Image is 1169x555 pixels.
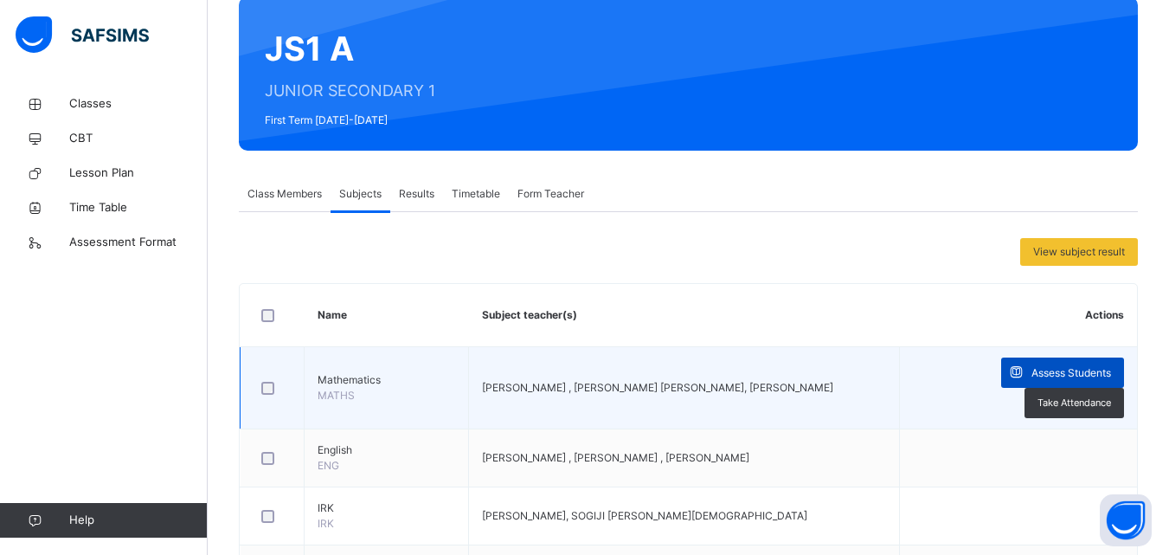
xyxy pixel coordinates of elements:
[469,284,900,347] th: Subject teacher(s)
[318,500,455,516] span: IRK
[305,284,469,347] th: Name
[399,186,434,202] span: Results
[482,451,749,464] span: [PERSON_NAME] , [PERSON_NAME] , [PERSON_NAME]
[318,442,455,458] span: English
[482,509,807,522] span: [PERSON_NAME], SOGIJI [PERSON_NAME][DEMOGRAPHIC_DATA]
[318,517,334,530] span: IRK
[1033,244,1125,260] span: View subject result
[900,284,1137,347] th: Actions
[69,512,207,529] span: Help
[69,234,208,251] span: Assessment Format
[247,186,322,202] span: Class Members
[339,186,382,202] span: Subjects
[1031,365,1111,381] span: Assess Students
[69,165,208,182] span: Lesson Plan
[452,186,500,202] span: Timetable
[16,16,149,53] img: safsims
[482,381,833,394] span: [PERSON_NAME] , [PERSON_NAME] [PERSON_NAME], [PERSON_NAME]
[1037,396,1111,410] span: Take Attendance
[1100,494,1152,546] button: Open asap
[69,95,208,113] span: Classes
[318,389,355,402] span: MATHS
[517,186,584,202] span: Form Teacher
[69,199,208,216] span: Time Table
[318,372,455,388] span: Mathematics
[318,459,339,472] span: ENG
[69,130,208,147] span: CBT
